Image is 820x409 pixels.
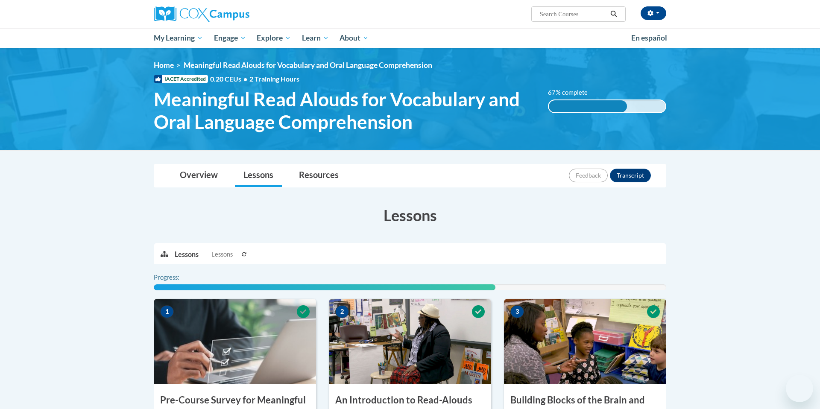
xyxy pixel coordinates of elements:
span: 3 [510,305,524,318]
h3: An Introduction to Read-Alouds [329,394,491,407]
a: About [334,28,375,48]
span: Meaningful Read Alouds for Vocabulary and Oral Language Comprehension [184,61,432,70]
img: Course Image [329,299,491,384]
span: 1 [160,305,174,318]
span: Explore [257,33,291,43]
a: Cox Campus [154,6,316,22]
a: Home [154,61,174,70]
input: Search Courses [539,9,607,19]
iframe: Button to launch messaging window [786,375,813,402]
a: Explore [251,28,296,48]
span: Meaningful Read Alouds for Vocabulary and Oral Language Comprehension [154,88,535,133]
button: Account Settings [641,6,666,20]
span: En español [631,33,667,42]
span: 2 Training Hours [249,75,299,83]
a: Resources [290,164,347,187]
a: En español [626,29,673,47]
img: Course Image [154,299,316,384]
a: Overview [171,164,226,187]
a: Engage [208,28,252,48]
span: Engage [214,33,246,43]
span: My Learning [154,33,203,43]
span: 2 [335,305,349,318]
button: Transcript [610,169,651,182]
span: Lessons [211,250,233,259]
label: 67% complete [548,88,597,97]
a: Lessons [235,164,282,187]
div: Main menu [141,28,679,48]
img: Course Image [504,299,666,384]
button: Search [607,9,620,19]
img: Cox Campus [154,6,249,22]
span: • [243,75,247,83]
a: Learn [296,28,334,48]
span: Learn [302,33,329,43]
p: Lessons [175,250,199,259]
span: About [340,33,369,43]
label: Progress: [154,273,203,282]
div: 67% complete [549,100,627,112]
span: IACET Accredited [154,75,208,83]
button: Feedback [569,169,608,182]
a: My Learning [148,28,208,48]
span: 0.20 CEUs [210,74,249,84]
h3: Lessons [154,204,666,226]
